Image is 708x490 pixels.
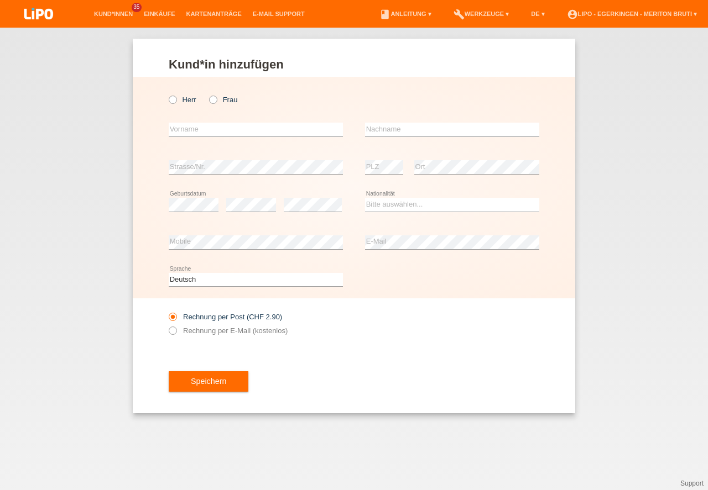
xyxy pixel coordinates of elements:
[169,371,248,392] button: Speichern
[169,96,196,104] label: Herr
[374,10,436,17] a: bookAnleitung ▾
[379,9,391,20] i: book
[247,10,310,17] a: E-Mail Support
[169,326,288,335] label: Rechnung per E-Mail (kostenlos)
[169,313,176,326] input: Rechnung per Post (CHF 2.90)
[88,10,138,17] a: Kund*innen
[169,96,176,103] input: Herr
[138,10,180,17] a: Einkäufe
[181,10,247,17] a: Kartenanträge
[191,377,226,386] span: Speichern
[169,313,282,321] label: Rechnung per Post (CHF 2.90)
[680,480,704,487] a: Support
[209,96,237,104] label: Frau
[132,3,142,12] span: 35
[11,23,66,31] a: LIPO pay
[448,10,515,17] a: buildWerkzeuge ▾
[169,326,176,340] input: Rechnung per E-Mail (kostenlos)
[567,9,578,20] i: account_circle
[454,9,465,20] i: build
[169,57,539,71] h1: Kund*in hinzufügen
[525,10,550,17] a: DE ▾
[561,10,702,17] a: account_circleLIPO - Egerkingen - Meriton Bruti ▾
[209,96,216,103] input: Frau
